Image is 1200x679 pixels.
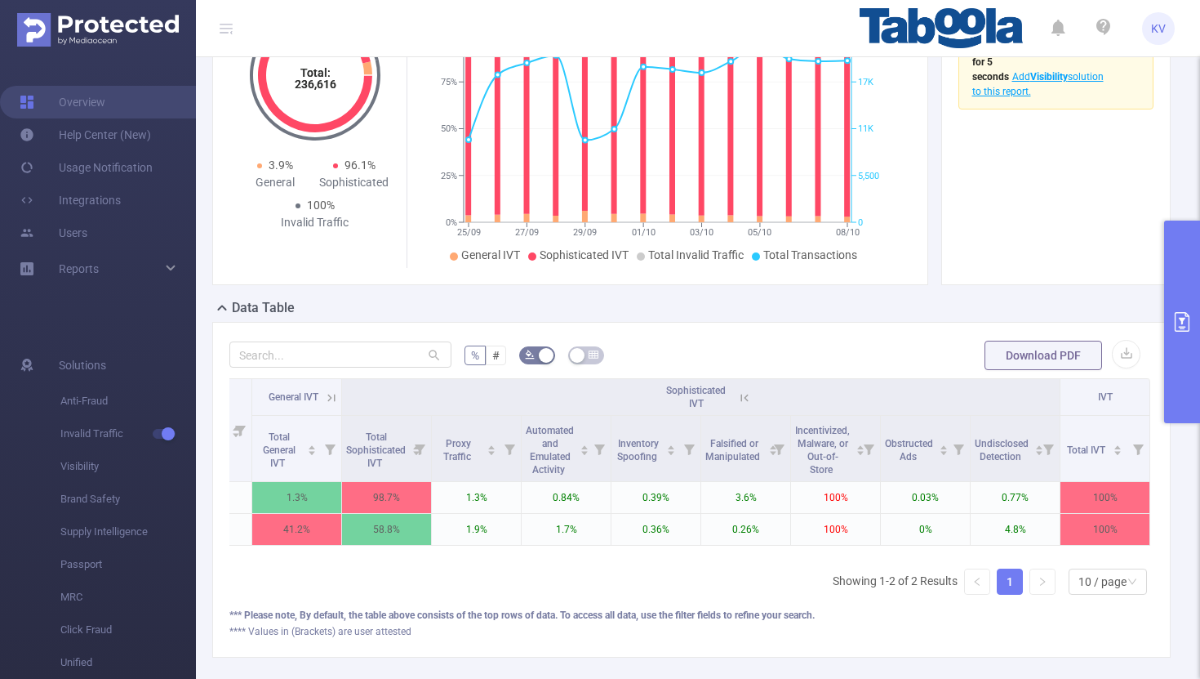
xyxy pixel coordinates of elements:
p: 0.36% [611,514,700,545]
a: Help Center (New) [20,118,151,151]
tspan: 05/10 [748,227,771,238]
span: General IVT [461,248,520,261]
p: 3.6% [701,482,790,513]
span: Reports [59,262,99,275]
a: 1 [998,570,1022,594]
p: 0.77% [971,482,1060,513]
i: Filter menu [588,416,611,481]
i: Filter menu [678,416,700,481]
i: Filter menu [1037,416,1060,481]
p: 4.8% [971,514,1060,545]
span: IVT [1098,391,1113,403]
a: Reports [59,252,99,285]
a: Usage Notification [20,151,153,184]
div: Sort [307,443,317,453]
i: icon: bg-colors [525,350,535,360]
span: 100% [307,199,335,212]
tspan: 25% [441,171,457,181]
tspan: 27/09 [515,227,539,238]
span: General IVT [269,391,318,403]
span: Add solution to this report. [972,71,1104,97]
h2: Data Table [232,298,295,318]
i: icon: caret-down [1113,449,1122,453]
input: Search... [229,342,451,368]
p: 100% [1060,514,1149,545]
span: (5.4%) [972,27,1109,97]
span: Automated and Emulated Activity [526,425,574,476]
div: Sort [487,443,496,453]
div: Sophisticated [315,174,394,191]
p: 41.2% [252,514,341,545]
tspan: 25/09 [456,227,480,238]
b: Visibility [1030,71,1068,83]
p: 98.7% [342,482,431,513]
p: 1.3% [432,482,521,513]
span: Total Transactions [763,248,857,261]
span: Total Sophisticated IVT [346,431,406,469]
i: icon: caret-up [580,443,589,448]
span: Sophisticated IVT [666,385,726,409]
span: Total General IVT [263,431,296,469]
span: Solutions [59,349,106,382]
p: 58.8% [342,514,431,545]
p: 1.9% [432,514,521,545]
span: Total Invalid Traffic [648,248,744,261]
i: icon: caret-up [308,443,317,448]
i: icon: caret-up [856,443,864,448]
p: 0.03% [881,482,970,513]
tspan: 01/10 [631,227,655,238]
p: 0.84% [522,482,611,513]
span: Inventory Spoofing [617,438,660,462]
div: Sort [580,443,589,453]
tspan: 50% [441,124,457,135]
i: icon: right [1038,577,1047,587]
tspan: 08/10 [835,227,859,238]
span: Invalid Traffic [60,418,196,450]
i: Filter menu [767,416,790,481]
div: Invalid Traffic [275,214,354,231]
div: Sort [1034,443,1044,453]
tspan: 236,616 [294,78,336,91]
p: 0.39% [611,482,700,513]
p: 1.7% [522,514,611,545]
tspan: 5,500 [858,171,879,181]
tspan: Total: [300,66,330,79]
i: icon: left [972,577,982,587]
div: Sort [856,443,865,453]
span: Total IVT [1067,444,1108,456]
a: Overview [20,86,105,118]
div: *** Please note, By default, the table above consists of the top rows of data. To access all data... [229,608,1153,623]
span: Passport [60,548,196,581]
span: KV [1151,12,1166,45]
img: Protected Media [17,13,179,47]
tspan: 0% [446,217,457,228]
i: icon: caret-up [667,443,676,448]
tspan: 03/10 [690,227,713,238]
i: icon: caret-down [487,449,496,453]
span: MRC [60,581,196,614]
span: Sophisticated IVT [540,248,629,261]
tspan: 11K [858,124,873,135]
i: icon: down [1127,577,1137,588]
button: Download PDF [984,341,1102,370]
i: Filter menu [408,416,431,481]
i: icon: caret-up [1034,443,1043,448]
i: icon: caret-down [856,449,864,453]
span: Supply Intelligence [60,516,196,548]
li: 1 [997,569,1023,595]
p: 100% [1060,482,1149,513]
a: Users [20,217,87,249]
i: icon: caret-down [580,449,589,453]
tspan: 75% [441,77,457,87]
i: icon: caret-down [667,449,676,453]
span: was [972,42,1109,83]
span: Anti-Fraud [60,385,196,418]
div: **** Values in (Brackets) are user attested [229,624,1153,639]
span: Click Fraud [60,614,196,646]
span: % [471,349,479,362]
span: Incentivized, Malware, or Out-of-Store [795,425,850,476]
i: Filter menu [318,416,341,481]
i: icon: table [589,350,598,360]
i: Filter menu [857,416,880,481]
i: icon: caret-up [939,443,948,448]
